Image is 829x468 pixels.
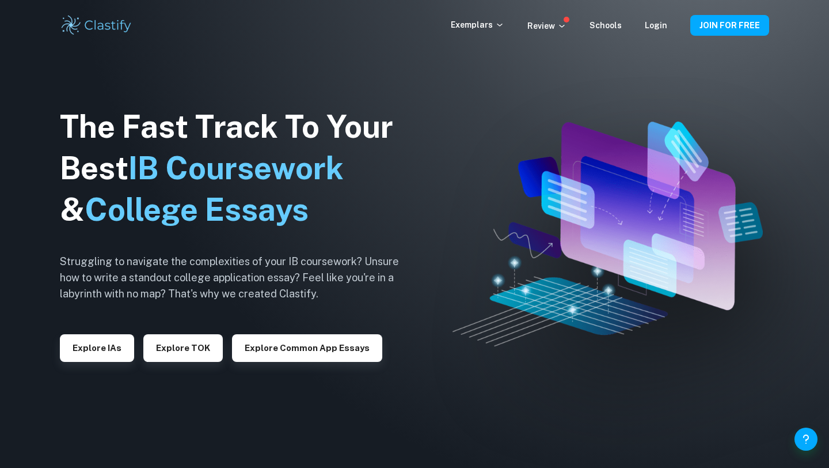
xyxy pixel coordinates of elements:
p: Review [527,20,566,32]
h1: The Fast Track To Your Best & [60,106,417,231]
img: Clastify hero [452,122,763,346]
button: Explore IAs [60,334,134,362]
span: IB Coursework [128,150,344,186]
button: JOIN FOR FREE [690,15,769,36]
a: Explore Common App essays [232,342,382,353]
img: Clastify logo [60,14,133,37]
button: Help and Feedback [794,428,817,451]
p: Exemplars [451,18,504,31]
button: Explore Common App essays [232,334,382,362]
a: Explore TOK [143,342,223,353]
a: Explore IAs [60,342,134,353]
button: Explore TOK [143,334,223,362]
a: Login [645,21,667,30]
span: College Essays [85,191,309,228]
a: Schools [590,21,622,30]
h6: Struggling to navigate the complexities of your IB coursework? Unsure how to write a standout col... [60,254,417,302]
